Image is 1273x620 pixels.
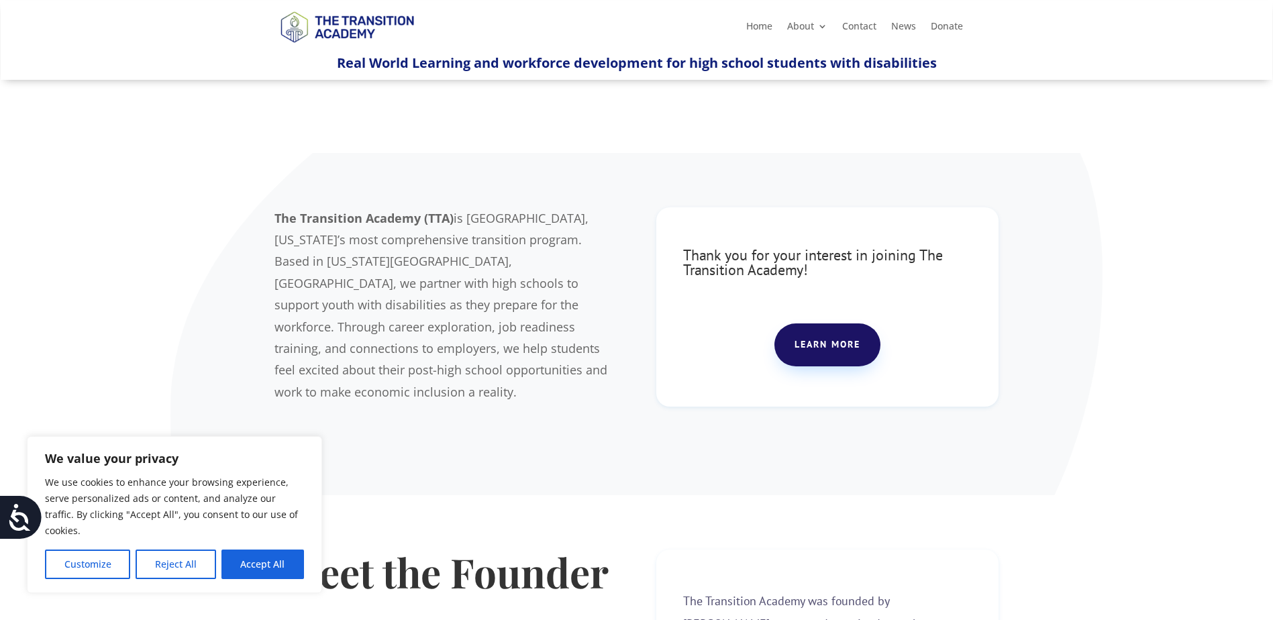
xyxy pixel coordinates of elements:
[891,21,916,36] a: News
[45,550,130,579] button: Customize
[283,545,609,599] strong: Meet the Founder
[274,3,419,50] img: TTA Brand_TTA Primary Logo_Horizontal_Light BG
[774,323,880,366] a: Learn more
[274,210,607,400] span: is [GEOGRAPHIC_DATA], [US_STATE]’s most comprehensive transition program. Based in [US_STATE][GEO...
[221,550,304,579] button: Accept All
[274,210,454,226] b: The Transition Academy (TTA)
[45,474,304,539] p: We use cookies to enhance your browsing experience, serve personalized ads or content, and analyz...
[45,450,304,466] p: We value your privacy
[787,21,827,36] a: About
[683,246,943,279] span: Thank you for your interest in joining The Transition Academy!
[136,550,215,579] button: Reject All
[931,21,963,36] a: Donate
[842,21,876,36] a: Contact
[274,40,419,53] a: Logo-Noticias
[746,21,772,36] a: Home
[337,54,937,72] span: Real World Learning and workforce development for high school students with disabilities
